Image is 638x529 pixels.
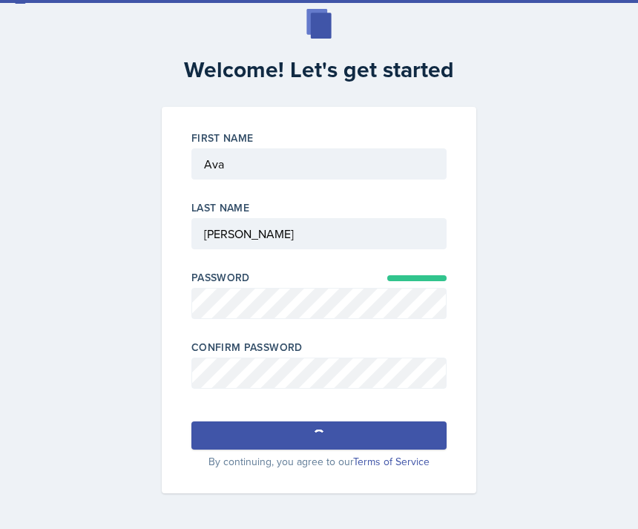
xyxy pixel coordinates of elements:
[153,56,485,83] h2: Welcome! Let's get started
[191,270,250,285] label: Password
[191,218,447,249] input: Last Name
[191,340,303,355] label: Confirm Password
[191,131,254,145] label: First Name
[353,454,430,469] a: Terms of Service
[191,454,447,470] p: By continuing, you agree to our
[191,148,447,180] input: First Name
[191,200,249,215] label: Last Name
